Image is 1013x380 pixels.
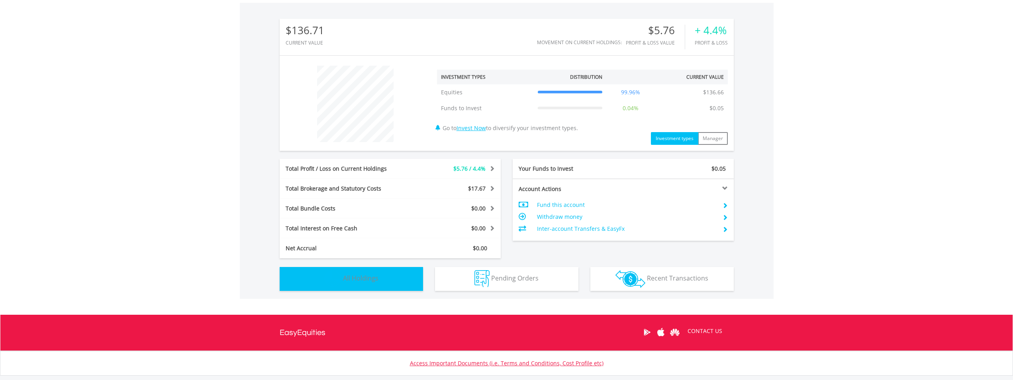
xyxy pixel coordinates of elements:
div: Total Profit / Loss on Current Holdings [280,165,409,173]
div: Total Brokerage and Statutory Costs [280,185,409,193]
img: pending_instructions-wht.png [474,270,490,287]
a: Huawei [668,320,682,345]
th: Investment Types [437,70,534,84]
div: Net Accrual [280,244,409,252]
a: Google Play [640,320,654,345]
a: Apple [654,320,668,345]
div: + 4.4% [695,25,728,36]
td: Funds to Invest [437,100,534,116]
div: Profit & Loss Value [626,40,685,45]
div: $5.76 [626,25,685,36]
span: All Holdings [343,274,378,283]
button: Manager [698,132,728,145]
div: Profit & Loss [695,40,728,45]
div: CURRENT VALUE [286,40,324,45]
div: Movement on Current Holdings: [537,40,622,45]
td: Withdraw money [537,211,716,223]
a: Access Important Documents (i.e. Terms and Conditions, Cost Profile etc) [410,359,603,367]
td: Fund this account [537,199,716,211]
span: $0.00 [473,244,487,252]
img: holdings-wht.png [324,270,341,287]
button: Pending Orders [435,267,578,291]
td: Equities [437,84,534,100]
div: Account Actions [513,185,623,193]
div: Your Funds to Invest [513,165,623,173]
a: EasyEquities [280,315,325,351]
td: $136.66 [699,84,728,100]
span: Pending Orders [491,274,539,283]
a: Invest Now [457,124,486,132]
span: $0.00 [471,224,486,232]
a: CONTACT US [682,320,728,342]
span: $17.67 [468,185,486,192]
div: Total Interest on Free Cash [280,224,409,232]
th: Current Value [655,70,728,84]
button: All Holdings [280,267,423,291]
img: transactions-zar-wht.png [615,270,645,288]
div: Distribution [570,74,602,80]
td: 0.04% [606,100,655,116]
button: Investment types [651,132,698,145]
div: Total Bundle Costs [280,205,409,212]
div: $136.71 [286,25,324,36]
td: 99.96% [606,84,655,100]
div: Go to to diversify your investment types. [431,62,734,145]
span: Recent Transactions [647,274,708,283]
button: Recent Transactions [590,267,734,291]
td: Inter-account Transfers & EasyFx [537,223,716,235]
span: $5.76 / 4.4% [453,165,486,172]
td: $0.05 [705,100,728,116]
span: $0.05 [711,165,726,172]
span: $0.00 [471,205,486,212]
